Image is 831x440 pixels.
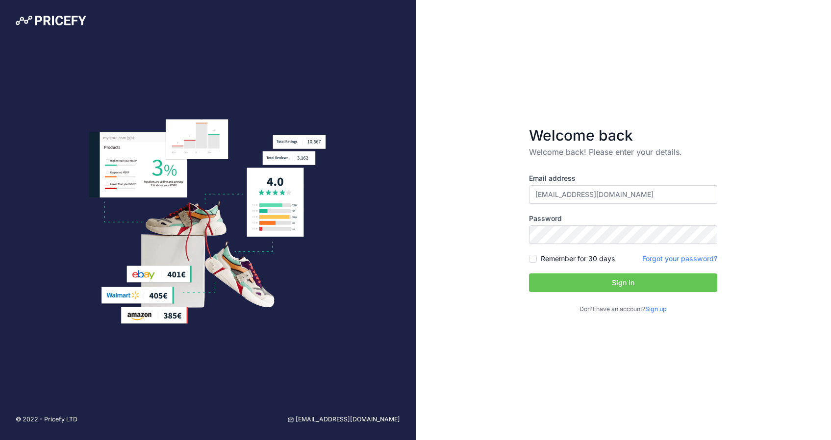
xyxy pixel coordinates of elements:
[529,173,717,183] label: Email address
[529,146,717,158] p: Welcome back! Please enter your details.
[529,305,717,314] p: Don't have an account?
[642,254,717,263] a: Forgot your password?
[529,273,717,292] button: Sign in
[529,185,717,204] input: Enter your email
[529,214,717,223] label: Password
[288,415,400,424] a: [EMAIL_ADDRESS][DOMAIN_NAME]
[529,126,717,144] h3: Welcome back
[541,254,615,264] label: Remember for 30 days
[16,415,77,424] p: © 2022 - Pricefy LTD
[645,305,667,313] a: Sign up
[16,16,86,25] img: Pricefy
